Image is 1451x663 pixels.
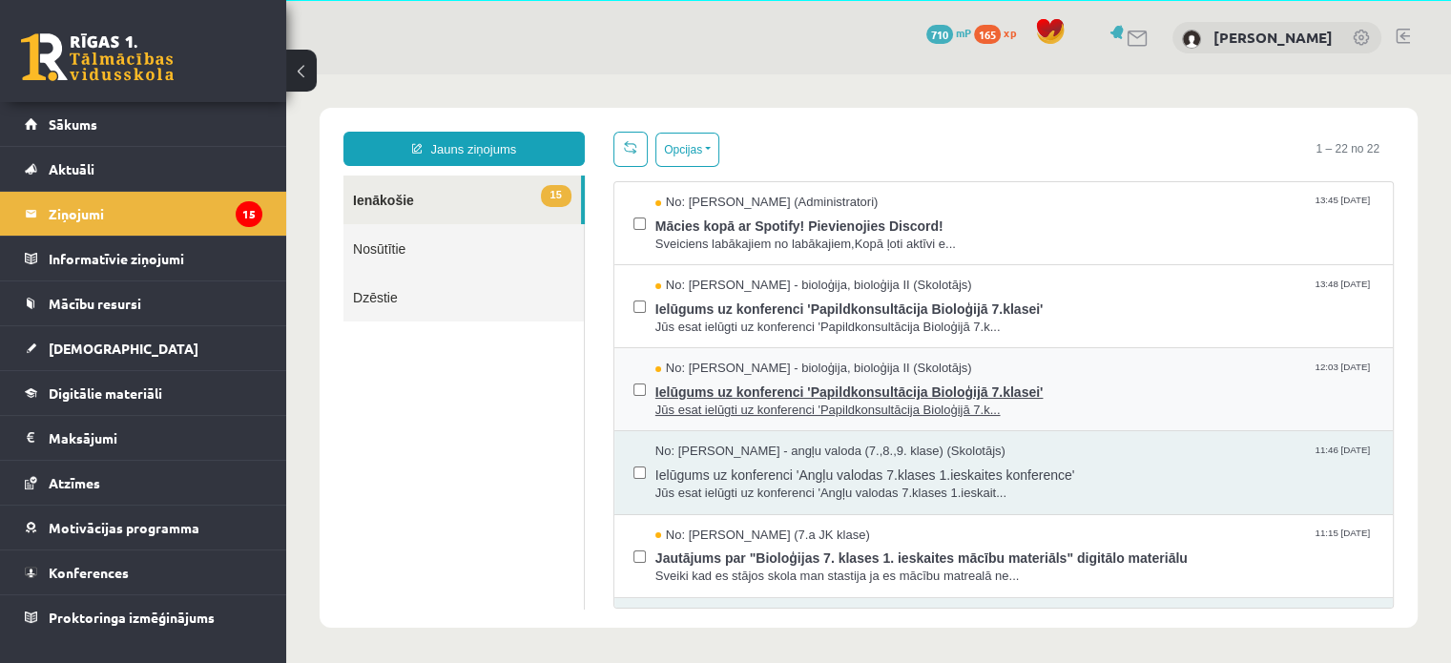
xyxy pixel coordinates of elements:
[25,102,262,146] a: Sākums
[1025,368,1088,383] span: 11:46 [DATE]
[369,493,1088,511] span: Sveiki kad es stājos skola man stastija ja es mācību matrealā ne...
[21,33,174,81] a: Rīgas 1. Tālmācības vidusskola
[369,137,1088,161] span: Mācies kopā ar Spotify! Pievienojies Discord!
[1025,202,1088,217] span: 13:48 [DATE]
[1025,119,1088,134] span: 13:45 [DATE]
[1025,452,1088,466] span: 11:15 [DATE]
[1004,25,1016,40] span: xp
[369,58,433,93] button: Opcijas
[49,416,262,460] legend: Maksājumi
[369,220,1088,244] span: Ielūgums uz konferenci 'Papildkonsultācija Bioloģijā 7.klasei'
[369,303,1088,327] span: Ielūgums uz konferenci 'Papildkonsultācija Bioloģijā 7.klasei'
[369,119,1088,178] a: No: [PERSON_NAME] (Administratori) 13:45 [DATE] Mācies kopā ar Spotify! Pievienojies Discord! Sve...
[369,202,686,220] span: No: [PERSON_NAME] - bioloģija, bioloģija II (Skolotājs)
[25,461,262,505] a: Atzīmes
[25,237,262,280] a: Informatīvie ziņojumi
[369,452,584,470] span: No: [PERSON_NAME] (7.a JK klase)
[956,25,971,40] span: mP
[49,609,215,626] span: Proktoringa izmēģinājums
[369,410,1088,428] span: Jūs esat ielūgti uz konferenci 'Angļu valodas 7.klases 1.ieskait...
[974,25,1001,44] span: 165
[1015,57,1108,92] span: 1 – 22 no 22
[926,25,971,40] a: 710 mP
[49,237,262,280] legend: Informatīvie ziņojumi
[25,281,262,325] a: Mācību resursi
[369,161,1088,179] span: Sveiciens labākajiem no labākajiem,Kopā ļoti aktīvi e...
[49,340,198,357] span: [DEMOGRAPHIC_DATA]
[49,192,262,236] legend: Ziņojumi
[25,192,262,236] a: Ziņojumi15
[49,115,97,133] span: Sākums
[236,201,262,227] i: 15
[369,202,1088,261] a: No: [PERSON_NAME] - bioloģija, bioloģija II (Skolotājs) 13:48 [DATE] Ielūgums uz konferenci 'Papi...
[369,285,686,303] span: No: [PERSON_NAME] - bioloģija, bioloģija II (Skolotājs)
[49,295,141,312] span: Mācību resursi
[25,371,262,415] a: Digitālie materiāli
[49,160,94,177] span: Aktuāli
[255,111,285,133] span: 15
[369,119,592,137] span: No: [PERSON_NAME] (Administratori)
[369,368,719,386] span: No: [PERSON_NAME] - angļu valoda (7.,8.,9. klase) (Skolotājs)
[369,386,1088,410] span: Ielūgums uz konferenci 'Angļu valodas 7.klases 1.ieskaites konference'
[974,25,1026,40] a: 165 xp
[1182,30,1201,49] img: Kristofers Vasiļjevs
[369,452,1088,511] a: No: [PERSON_NAME] (7.a JK klase) 11:15 [DATE] Jautājums par "Bioloģijas 7. klases 1. ieskaites mā...
[369,368,1088,427] a: No: [PERSON_NAME] - angļu valoda (7.,8.,9. klase) (Skolotājs) 11:46 [DATE] Ielūgums uz konferenci...
[25,416,262,460] a: Maksājumi
[25,506,262,549] a: Motivācijas programma
[49,474,100,491] span: Atzīmes
[926,25,953,44] span: 710
[1213,28,1333,47] a: [PERSON_NAME]
[25,550,262,594] a: Konferences
[25,326,262,370] a: [DEMOGRAPHIC_DATA]
[49,519,199,536] span: Motivācijas programma
[25,595,262,639] a: Proktoringa izmēģinājums
[49,384,162,402] span: Digitālie materiāli
[1025,285,1088,300] span: 12:03 [DATE]
[369,469,1088,493] span: Jautājums par "Bioloģijas 7. klases 1. ieskaites mācību materiāls" digitālo materiālu
[25,147,262,191] a: Aktuāli
[369,327,1088,345] span: Jūs esat ielūgti uz konferenci 'Papildkonsultācija Bioloģijā 7.k...
[57,150,298,198] a: Nosūtītie
[49,564,129,581] span: Konferences
[369,285,1088,344] a: No: [PERSON_NAME] - bioloģija, bioloģija II (Skolotājs) 12:03 [DATE] Ielūgums uz konferenci 'Papi...
[57,198,298,247] a: Dzēstie
[369,244,1088,262] span: Jūs esat ielūgti uz konferenci 'Papildkonsultācija Bioloģijā 7.k...
[57,57,299,92] a: Jauns ziņojums
[57,101,295,150] a: 15Ienākošie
